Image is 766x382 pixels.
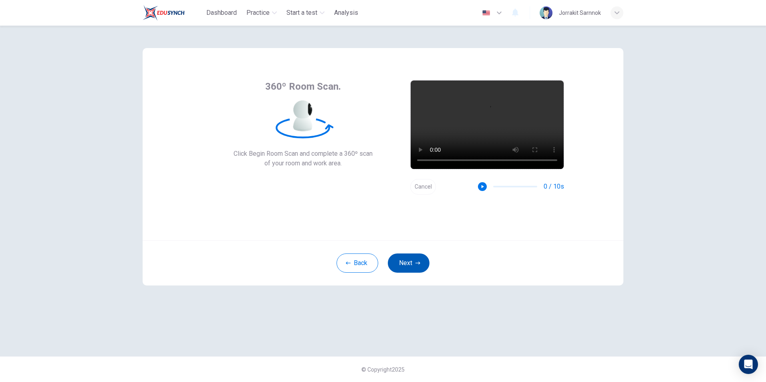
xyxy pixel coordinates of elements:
[739,355,758,374] div: Open Intercom Messenger
[234,149,373,159] span: Click Begin Room Scan and complete a 360º scan
[540,6,552,19] img: Profile picture
[544,182,564,191] span: 0 / 10s
[334,8,358,18] span: Analysis
[143,5,203,21] a: Train Test logo
[203,6,240,20] button: Dashboard
[331,6,361,20] button: Analysis
[243,6,280,20] button: Practice
[388,253,429,273] button: Next
[410,179,436,195] button: Cancel
[559,8,601,18] div: Jorrakit Sarnnok
[286,8,317,18] span: Start a test
[234,159,373,168] span: of your room and work area.
[265,80,341,93] span: 360º Room Scan.
[143,5,185,21] img: Train Test logo
[283,6,328,20] button: Start a test
[361,366,405,373] span: © Copyright 2025
[206,8,237,18] span: Dashboard
[246,8,270,18] span: Practice
[481,10,491,16] img: en
[337,253,378,273] button: Back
